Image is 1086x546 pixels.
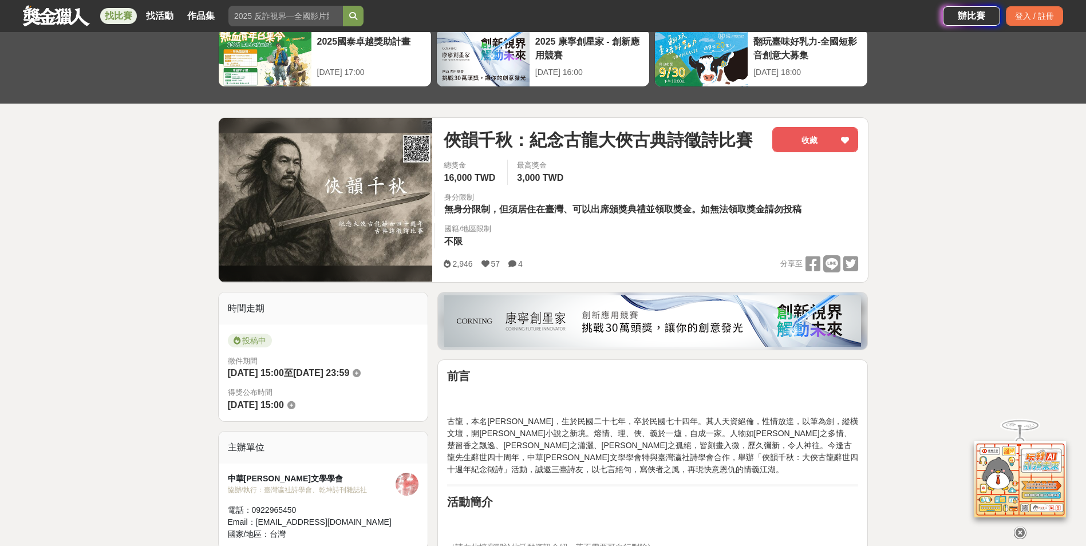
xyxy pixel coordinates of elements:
[228,473,396,485] div: 中華[PERSON_NAME]文學學會
[444,223,491,235] div: 國籍/地區限制
[444,295,861,347] img: be6ed63e-7b41-4cb8-917a-a53bd949b1b4.png
[444,173,495,183] span: 16,000 TWD
[141,8,178,24] a: 找活動
[447,496,493,508] strong: 活動簡介
[518,259,523,268] span: 4
[444,160,498,171] span: 總獎金
[517,173,563,183] span: 3,000 TWD
[218,29,432,87] a: 2025國泰卓越獎助計畫[DATE] 17:00
[753,35,862,61] div: 翻玩臺味好乳力-全國短影音創意大募集
[228,504,396,516] div: 電話： 0922965450
[228,357,258,365] span: 徵件期間
[447,370,470,382] strong: 前言
[943,6,1000,26] a: 辦比賽
[452,259,472,268] span: 2,946
[444,127,753,153] span: 俠韻千秋：紀念古龍大俠古典詩徵詩比賽
[444,204,801,214] span: 無身分限制，但須居住在臺灣、可以出席頒獎典禮並領取獎金。如無法領取獎金請勿投稿
[436,29,650,87] a: 2025 康寧創星家 - 創新應用競賽[DATE] 16:00
[284,368,293,378] span: 至
[270,529,286,539] span: 台灣
[228,485,396,495] div: 協辦/執行： 臺灣瀛社詩學會、乾坤詩刊雜誌社
[228,516,396,528] div: Email： [EMAIL_ADDRESS][DOMAIN_NAME]
[228,387,419,398] span: 得獎公布時間
[228,6,343,26] input: 2025 反詐視界—全國影片競賽
[753,66,862,78] div: [DATE] 18:00
[654,29,868,87] a: 翻玩臺味好乳力-全國短影音創意大募集[DATE] 18:00
[447,416,858,476] p: 古龍，本名[PERSON_NAME]，生於民國二十七年，卒於民國七十四年。其人天資絕倫，性情放達，以筆為劍，縱橫文壇，開[PERSON_NAME]小說之新境。熔情、理、俠、義於一爐，自成一家。人...
[228,400,284,410] span: [DATE] 15:00
[491,259,500,268] span: 57
[317,35,425,61] div: 2025國泰卓越獎助計畫
[517,160,566,171] span: 最高獎金
[100,8,137,24] a: 找比賽
[444,192,804,203] div: 身分限制
[974,441,1066,517] img: d2146d9a-e6f6-4337-9592-8cefde37ba6b.png
[219,432,428,464] div: 主辦單位
[317,66,425,78] div: [DATE] 17:00
[293,368,349,378] span: [DATE] 23:59
[219,292,428,325] div: 時間走期
[228,368,284,378] span: [DATE] 15:00
[780,255,803,272] span: 分享至
[535,35,643,61] div: 2025 康寧創星家 - 創新應用競賽
[444,236,463,246] span: 不限
[228,529,270,539] span: 國家/地區：
[535,66,643,78] div: [DATE] 16:00
[228,334,272,347] span: 投稿中
[1006,6,1063,26] div: 登入 / 註冊
[219,133,433,266] img: Cover Image
[183,8,219,24] a: 作品集
[772,127,858,152] button: 收藏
